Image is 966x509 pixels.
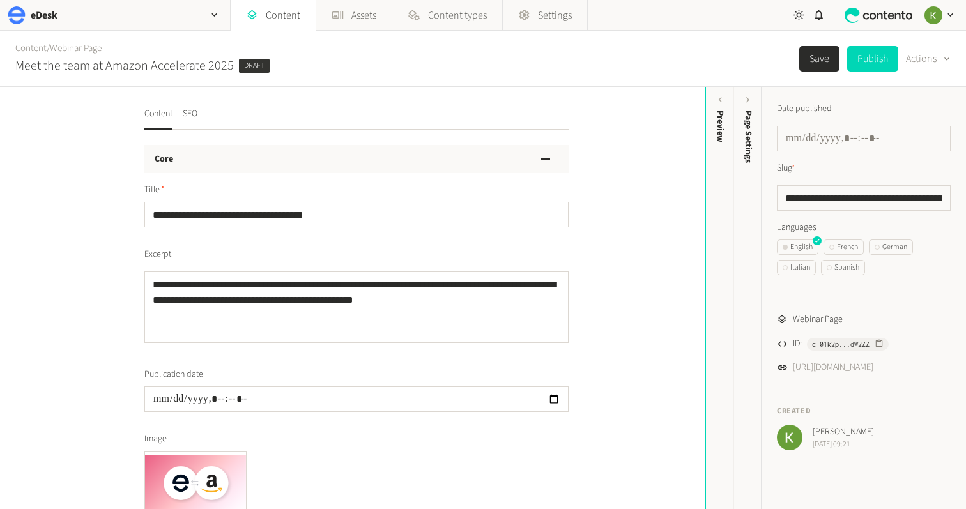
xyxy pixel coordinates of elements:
button: Publish [847,46,898,72]
button: Save [799,46,839,72]
h4: Created [777,406,951,417]
button: Content [144,107,172,130]
span: Webinar Page [793,313,843,326]
h2: eDesk [31,8,57,23]
button: Actions [906,46,951,72]
button: Italian [777,260,816,275]
span: ID: [793,337,802,351]
span: Publication date [144,368,203,381]
span: Image [144,432,167,446]
a: Content [15,42,47,55]
div: French [829,241,858,253]
div: English [783,241,813,253]
label: Languages [777,221,951,234]
button: English [777,239,818,255]
h3: Core [155,153,173,166]
label: Date published [777,102,832,116]
div: Italian [783,262,810,273]
span: Title [144,183,165,197]
img: Keelin Terry [924,6,942,24]
button: German [869,239,913,255]
a: Webinar Page [50,42,102,55]
span: [PERSON_NAME] [813,425,874,439]
span: Draft [239,59,270,73]
span: Excerpt [144,248,171,261]
span: [DATE] 09:21 [813,439,874,450]
button: Spanish [821,260,865,275]
div: Spanish [827,262,859,273]
span: Page Settings [742,110,755,163]
button: c_01k2p...dW2ZZ [807,338,889,351]
label: Slug [777,162,795,175]
button: French [824,239,864,255]
div: Preview [714,110,727,142]
h2: Meet the team at Amazon Accelerate 2025 [15,56,234,75]
span: c_01k2p...dW2ZZ [812,338,870,350]
button: SEO [183,107,197,130]
span: / [47,42,50,55]
img: Keelin Terry [777,425,802,450]
span: Settings [538,8,572,23]
span: Content types [428,8,487,23]
img: eDesk [8,6,26,24]
a: [URL][DOMAIN_NAME] [793,361,873,374]
div: German [875,241,907,253]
